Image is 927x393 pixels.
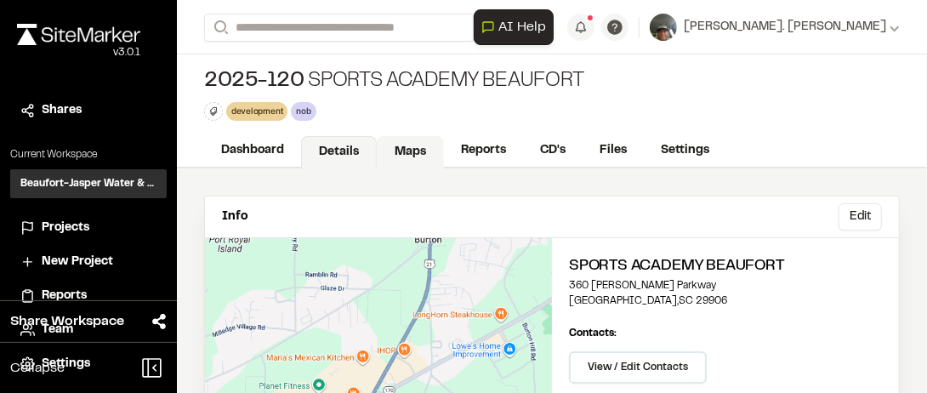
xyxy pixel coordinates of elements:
[301,136,377,168] a: Details
[10,311,124,332] span: Share Workspace
[474,9,554,45] button: Open AI Assistant
[226,102,287,120] div: development
[644,134,726,167] a: Settings
[17,24,140,45] img: rebrand.png
[204,14,235,42] button: Search
[204,68,584,95] div: Sports Academy Beaufort
[20,219,156,237] a: Projects
[42,287,87,305] span: Reports
[498,17,546,37] span: AI Help
[42,101,82,120] span: Shares
[20,253,156,271] a: New Project
[42,219,89,237] span: Projects
[839,203,882,231] button: Edit
[444,134,523,167] a: Reports
[20,101,156,120] a: Shares
[20,176,156,191] h3: Beaufort-Jasper Water & Sewer Authority
[20,287,156,305] a: Reports
[377,136,444,168] a: Maps
[569,278,882,293] p: 360 [PERSON_NAME] Parkway
[474,9,560,45] div: Open AI Assistant
[569,326,617,341] p: Contacts:
[523,134,583,167] a: CD's
[42,253,113,271] span: New Project
[10,358,65,379] span: Collapse
[17,45,140,60] div: Oh geez...please don't...
[204,68,304,95] span: 2025-120
[684,18,886,37] span: [PERSON_NAME]. [PERSON_NAME]
[291,102,316,120] div: nob
[204,134,301,167] a: Dashboard
[222,208,247,226] p: Info
[569,255,882,278] h2: Sports Academy Beaufort
[650,14,900,41] button: [PERSON_NAME]. [PERSON_NAME]
[583,134,644,167] a: Files
[650,14,677,41] img: User
[204,102,223,121] button: Edit Tags
[569,351,707,384] button: View / Edit Contacts
[10,147,167,162] p: Current Workspace
[569,293,882,309] p: [GEOGRAPHIC_DATA] , SC 29906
